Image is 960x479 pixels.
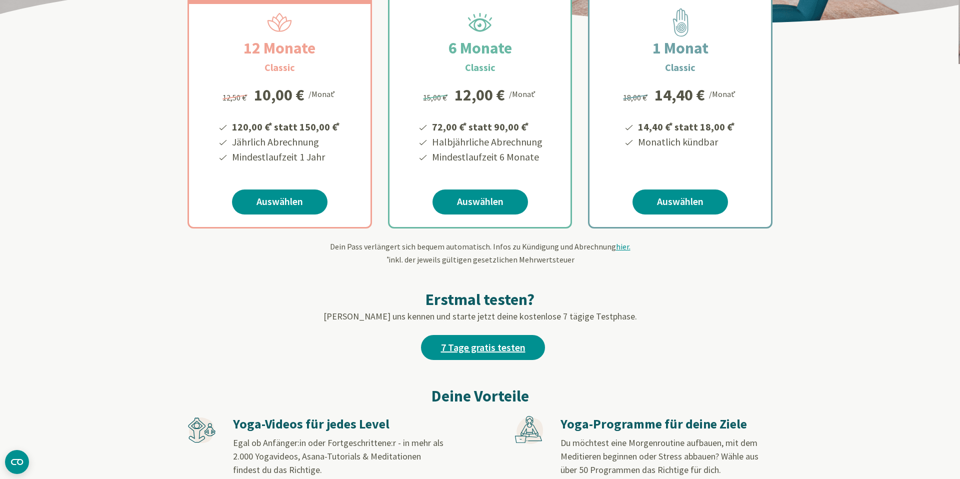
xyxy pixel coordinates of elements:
a: 7 Tage gratis testen [421,335,545,360]
li: 120,00 € statt 150,00 € [230,117,341,134]
span: 15,00 € [423,92,449,102]
h3: Yoga-Videos für jedes Level [233,416,444,432]
span: Egal ob Anfänger:in oder Fortgeschrittene:r - in mehr als 2.000 Yogavideos, Asana-Tutorials & Med... [233,437,443,475]
div: /Monat [709,87,737,100]
h3: Classic [465,60,495,75]
div: /Monat [509,87,537,100]
a: Auswählen [232,189,327,214]
li: Mindestlaufzeit 6 Monate [430,149,542,164]
div: Dein Pass verlängert sich bequem automatisch. Infos zu Kündigung und Abrechnung [187,240,772,265]
h2: Deine Vorteile [187,384,772,408]
span: inkl. der jeweils gültigen gesetzlichen Mehrwertsteuer [385,254,574,264]
div: /Monat [308,87,337,100]
div: 12,00 € [454,87,505,103]
span: 18,00 € [623,92,649,102]
li: 14,40 € statt 18,00 € [636,117,736,134]
h2: 12 Monate [219,36,339,60]
li: Halbjährliche Abrechnung [430,134,542,149]
span: hier. [616,241,630,251]
a: Auswählen [432,189,528,214]
h2: 1 Monat [628,36,732,60]
a: Auswählen [632,189,728,214]
div: 10,00 € [254,87,304,103]
div: 14,40 € [654,87,705,103]
h3: Classic [264,60,295,75]
li: Monatlich kündbar [636,134,736,149]
h2: Erstmal testen? [187,289,772,309]
h2: 6 Monate [424,36,536,60]
li: 72,00 € statt 90,00 € [430,117,542,134]
li: Mindestlaufzeit 1 Jahr [230,149,341,164]
p: [PERSON_NAME] uns kennen und starte jetzt deine kostenlose 7 tägige Testphase. [187,309,772,323]
button: CMP-Widget öffnen [5,450,29,474]
h3: Classic [665,60,695,75]
span: Du möchtest eine Morgenroutine aufbauen, mit dem Meditieren beginnen oder Stress abbauen? Wähle a... [560,437,758,475]
span: 12,50 € [222,92,249,102]
h3: Yoga-Programme für deine Ziele [560,416,771,432]
li: Jährlich Abrechnung [230,134,341,149]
